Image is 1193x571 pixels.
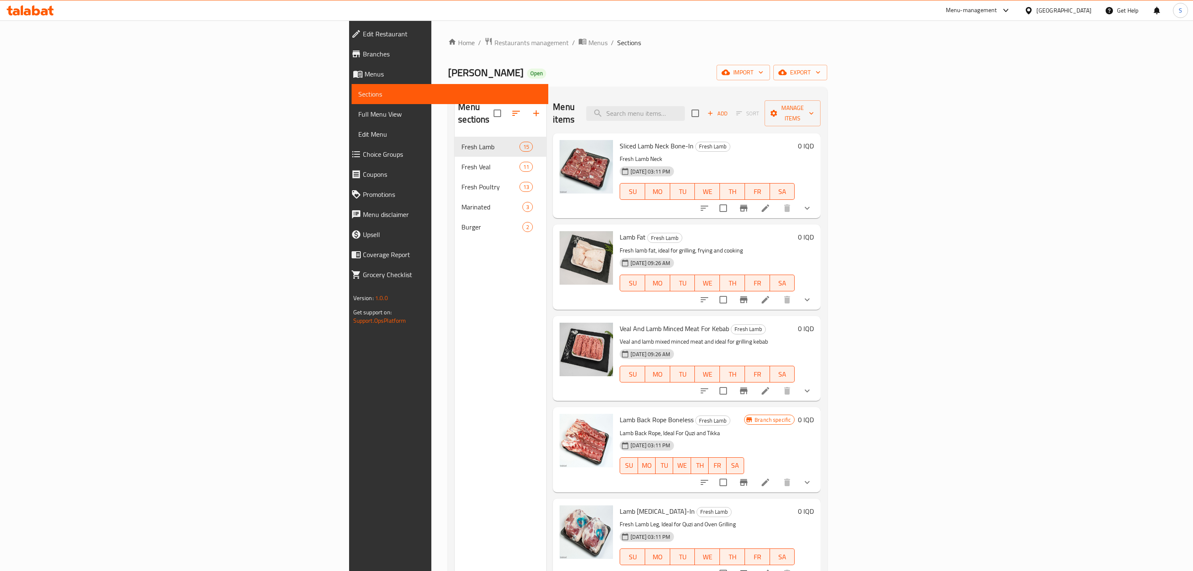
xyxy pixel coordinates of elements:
[686,105,704,122] span: Select section
[522,202,533,212] div: items
[344,64,548,84] a: Menus
[560,505,613,559] img: Lamb Thigh Bone-In
[620,519,795,530] p: Fresh Lamb Leg, Ideal for Quzi and Oven Grilling
[777,381,797,401] button: delete
[748,368,767,380] span: FR
[695,416,730,426] div: Fresh Lamb
[674,277,692,289] span: TU
[720,366,745,382] button: TH
[760,386,770,396] a: Edit menu item
[723,277,742,289] span: TH
[620,275,645,291] button: SU
[648,551,667,563] span: MO
[698,186,717,198] span: WE
[645,275,670,291] button: MO
[706,109,729,118] span: Add
[723,186,742,198] span: TH
[560,140,613,194] img: Sliced Lamb Neck Bone-In
[704,107,731,120] button: Add
[461,222,522,232] span: Burger
[797,472,817,492] button: show more
[620,413,694,426] span: Lamb Back Rope Boneless
[745,183,770,200] button: FR
[770,183,795,200] button: SA
[771,103,814,124] span: Manage items
[773,551,792,563] span: SA
[520,163,532,171] span: 11
[695,366,720,382] button: WE
[670,183,695,200] button: TU
[723,368,742,380] span: TH
[674,186,692,198] span: TU
[798,231,814,243] h6: 0 IQD
[656,457,673,474] button: TU
[623,277,642,289] span: SU
[797,198,817,218] button: show more
[344,164,548,184] a: Coupons
[798,505,814,517] h6: 0 IQD
[760,203,770,213] a: Edit menu item
[358,89,542,99] span: Sections
[802,203,812,213] svg: Show Choices
[645,548,670,565] button: MO
[720,183,745,200] button: TH
[694,459,705,472] span: TH
[520,183,532,191] span: 13
[734,381,754,401] button: Branch-specific-item
[704,107,731,120] span: Add item
[698,277,717,289] span: WE
[623,186,642,198] span: SU
[773,368,792,380] span: SA
[553,101,576,126] h2: Menu items
[727,457,744,474] button: SA
[344,204,548,224] a: Menu disclaimer
[620,231,646,243] span: Lamb Fat
[748,277,767,289] span: FR
[714,291,732,308] span: Select to update
[620,183,645,200] button: SU
[448,37,827,48] nav: breadcrumb
[714,382,732,400] span: Select to update
[714,199,732,217] span: Select to update
[520,143,532,151] span: 15
[365,69,542,79] span: Menus
[455,217,546,237] div: Burger2
[344,24,548,44] a: Edit Restaurant
[455,177,546,197] div: Fresh Poultry13
[659,459,670,472] span: TU
[363,49,542,59] span: Branches
[461,202,522,212] div: Marinated
[353,293,374,303] span: Version:
[620,457,638,474] button: SU
[748,186,767,198] span: FR
[526,103,546,123] button: Add section
[745,275,770,291] button: FR
[694,472,714,492] button: sort-choices
[748,551,767,563] span: FR
[647,233,682,243] div: Fresh Lamb
[648,233,682,243] span: Fresh Lamb
[1036,6,1092,15] div: [GEOGRAPHIC_DATA]
[352,124,548,144] a: Edit Menu
[523,203,532,211] span: 3
[358,129,542,139] span: Edit Menu
[489,105,506,122] span: Select all sections
[773,277,792,289] span: SA
[691,457,709,474] button: TH
[695,275,720,291] button: WE
[560,231,613,285] img: Lamb Fat
[455,137,546,157] div: Fresh Lamb15
[770,548,795,565] button: SA
[696,142,730,151] span: Fresh Lamb
[645,183,670,200] button: MO
[674,551,692,563] span: TU
[751,416,794,424] span: Branch specific
[620,428,744,438] p: Lamb Back Rope, Ideal For Quzi and Tikka
[363,149,542,159] span: Choice Groups
[695,142,730,152] div: Fresh Lamb
[523,223,532,231] span: 2
[344,44,548,64] a: Branches
[798,414,814,426] h6: 0 IQD
[344,144,548,164] a: Choice Groups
